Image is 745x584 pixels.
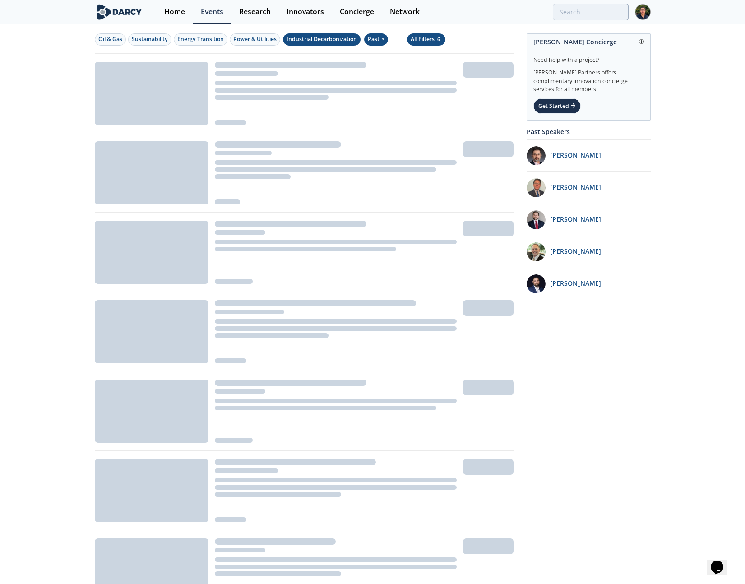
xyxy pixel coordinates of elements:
div: Network [390,8,420,15]
p: [PERSON_NAME] [550,246,601,256]
div: Sustainability [132,35,168,43]
img: 0796ef69-b90a-4e68-ba11-5d0191a10bb8 [527,146,546,165]
p: [PERSON_NAME] [550,214,601,224]
input: Advanced Search [553,4,629,20]
img: 86e59a17-6af7-4f0c-90df-8cecba4476f1 [527,242,546,261]
img: 47500b57-f1ab-48fc-99f2-2a06715d5bad [527,210,546,229]
img: logo-wide.svg [95,4,144,20]
p: [PERSON_NAME] [550,182,601,192]
div: Get Started [533,98,581,114]
div: Concierge [340,8,374,15]
button: All Filters 6 [407,33,445,46]
img: Profile [635,4,651,20]
div: Research [239,8,271,15]
div: Power & Utilities [233,35,277,43]
div: [PERSON_NAME] Partners offers complimentary innovation concierge services for all members. [533,64,644,94]
button: Power & Utilities [230,33,280,46]
div: Past [364,33,388,46]
div: All Filters [411,35,442,43]
span: 6 [436,36,442,42]
img: 3512a492-ffb1-43a2-aa6f-1f7185b1b763 [527,274,546,293]
div: Home [164,8,185,15]
div: Innovators [287,8,324,15]
p: [PERSON_NAME] [550,150,601,160]
img: information.svg [639,39,644,44]
div: Industrial Decarbonization [287,35,357,43]
div: Need help with a project? [533,50,644,64]
button: Sustainability [128,33,171,46]
button: Oil & Gas [95,33,126,46]
p: [PERSON_NAME] [550,278,601,288]
img: f391ab45-d698-4384-b787-576124f63af6 [527,178,546,197]
div: Past Speakers [527,124,651,139]
button: Energy Transition [174,33,227,46]
button: Industrial Decarbonization [283,33,361,46]
div: [PERSON_NAME] Concierge [533,34,644,50]
div: Energy Transition [177,35,224,43]
iframe: chat widget [707,548,736,575]
div: Events [201,8,223,15]
div: Oil & Gas [98,35,122,43]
